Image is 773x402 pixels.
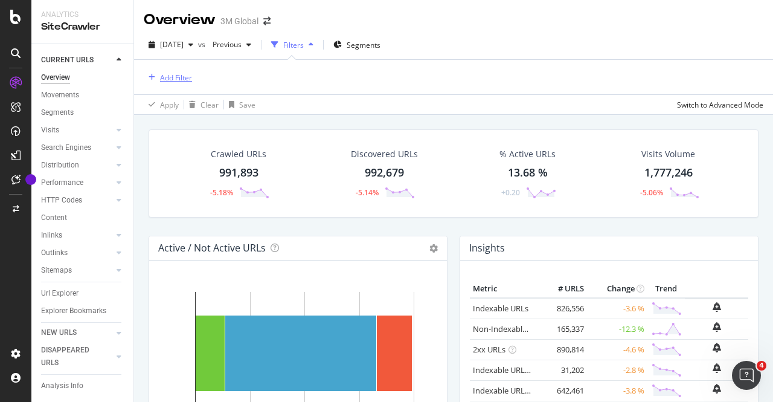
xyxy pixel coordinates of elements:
button: Segments [329,35,385,54]
span: 2025 Sep. 7th [160,39,184,50]
button: Clear [184,95,219,114]
div: 3M Global [220,15,258,27]
div: Inlinks [41,229,62,242]
a: Url Explorer [41,287,125,300]
td: -12.3 % [587,319,647,339]
td: -4.6 % [587,339,647,360]
div: bell-plus [713,343,721,352]
div: Clear [200,100,219,110]
button: Filters [266,35,318,54]
div: arrow-right-arrow-left [263,17,271,25]
div: bell-plus [713,363,721,373]
div: Apply [160,100,179,110]
span: Segments [347,40,380,50]
button: Previous [208,35,256,54]
div: Performance [41,177,83,189]
div: bell-plus [713,322,721,332]
div: Visits Volume [641,148,695,160]
td: -3.8 % [587,380,647,401]
a: Sitemaps [41,264,113,277]
div: Movements [41,89,79,102]
div: Discovered URLs [351,148,418,160]
td: 642,461 [539,380,587,401]
div: Crawled URLs [211,148,266,160]
a: Inlinks [41,229,113,242]
div: Url Explorer [41,287,79,300]
a: Explorer Bookmarks [41,305,125,317]
a: DISAPPEARED URLS [41,344,113,369]
div: bell-plus [713,384,721,394]
div: Overview [144,10,216,30]
a: Content [41,212,125,224]
a: Indexable URLs with Bad H1 [473,365,574,375]
button: Apply [144,95,179,114]
a: Indexable URLs [473,303,528,314]
h4: Insights [469,240,505,256]
i: Options [429,244,438,253]
a: Analysis Info [41,380,125,392]
td: 890,814 [539,339,587,360]
div: HTTP Codes [41,194,82,207]
div: 13.68 % [508,165,548,181]
div: CURRENT URLS [41,54,94,66]
a: Distribution [41,159,113,172]
a: Movements [41,89,125,102]
td: -3.6 % [587,298,647,319]
td: 165,337 [539,319,587,339]
div: Search Engines [41,141,91,154]
span: 4 [757,361,766,371]
div: SiteCrawler [41,20,124,34]
a: 2xx URLs [473,344,505,355]
button: Add Filter [144,70,192,85]
div: Content [41,212,67,224]
th: Trend [647,280,685,298]
a: Visits [41,124,113,137]
div: -5.06% [640,187,663,198]
a: Search Engines [41,141,113,154]
a: CURRENT URLS [41,54,113,66]
div: Explorer Bookmarks [41,305,106,317]
div: % Active URLs [499,148,556,160]
div: bell-plus [713,302,721,312]
a: HTTP Codes [41,194,113,207]
td: 826,556 [539,298,587,319]
a: Overview [41,71,125,84]
div: Tooltip anchor [25,174,36,185]
a: Segments [41,106,125,119]
div: -5.14% [356,187,379,198]
button: Save [224,95,255,114]
th: # URLS [539,280,587,298]
iframe: Intercom live chat [732,361,761,390]
div: Distribution [41,159,79,172]
span: Previous [208,39,242,50]
div: Visits [41,124,59,137]
div: Analysis Info [41,380,83,392]
div: Add Filter [160,73,192,83]
button: Switch to Advanced Mode [672,95,763,114]
div: +0.20 [501,187,520,198]
div: Overview [41,71,70,84]
div: Analytics [41,10,124,20]
div: Segments [41,106,74,119]
th: Metric [470,280,539,298]
a: Indexable URLs with Bad Description [473,385,605,396]
div: -5.18% [210,187,233,198]
div: Switch to Advanced Mode [677,100,763,110]
span: vs [198,39,208,50]
div: Save [239,100,255,110]
div: 992,679 [365,165,404,181]
div: DISAPPEARED URLS [41,344,102,369]
h4: Active / Not Active URLs [158,240,266,256]
div: NEW URLS [41,326,77,339]
button: [DATE] [144,35,198,54]
div: Sitemaps [41,264,72,277]
a: Performance [41,177,113,189]
td: -2.8 % [587,360,647,380]
a: Non-Indexable URLs [473,323,547,334]
td: 31,202 [539,360,587,380]
div: 1,777,246 [644,165,693,181]
th: Change [587,280,647,298]
a: NEW URLS [41,326,113,339]
div: Outlinks [41,247,68,259]
div: Filters [283,40,304,50]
